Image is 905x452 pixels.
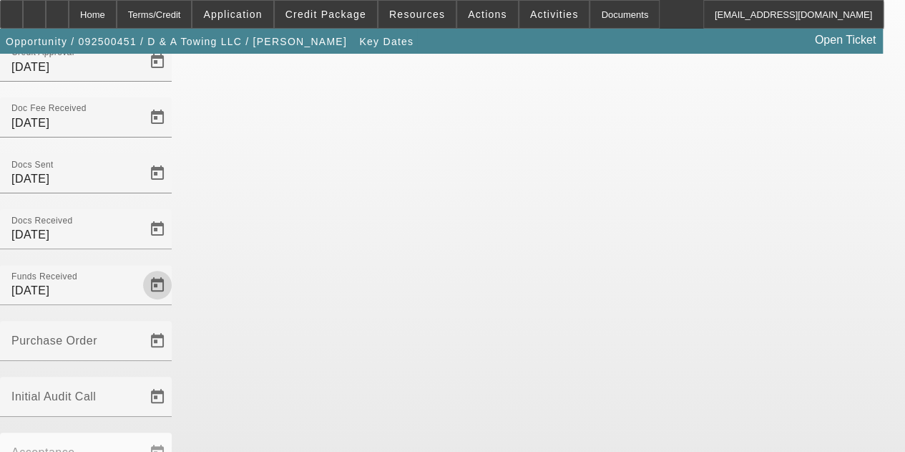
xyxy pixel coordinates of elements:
[519,1,590,28] button: Activities
[275,1,377,28] button: Credit Package
[143,327,172,355] button: Open calendar
[143,47,172,76] button: Open calendar
[11,216,73,225] mat-label: Docs Received
[143,215,172,244] button: Open calendar
[809,28,881,52] a: Open Ticket
[389,9,445,20] span: Resources
[530,9,579,20] span: Activities
[143,103,172,132] button: Open calendar
[6,36,347,47] span: Opportunity / 092500451 / D & A Towing LLC / [PERSON_NAME]
[192,1,273,28] button: Application
[203,9,262,20] span: Application
[378,1,456,28] button: Resources
[143,383,172,411] button: Open calendar
[468,9,507,20] span: Actions
[285,9,366,20] span: Credit Package
[11,160,54,169] mat-label: Docs Sent
[143,271,172,299] button: Open calendar
[11,335,97,347] mat-label: Purchase Order
[11,271,77,281] mat-label: Funds Received
[359,36,414,47] span: Key Dates
[356,29,417,54] button: Key Dates
[11,390,96,403] mat-label: Initial Audit Call
[143,159,172,188] button: Open calendar
[457,1,518,28] button: Actions
[11,104,87,113] mat-label: Doc Fee Received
